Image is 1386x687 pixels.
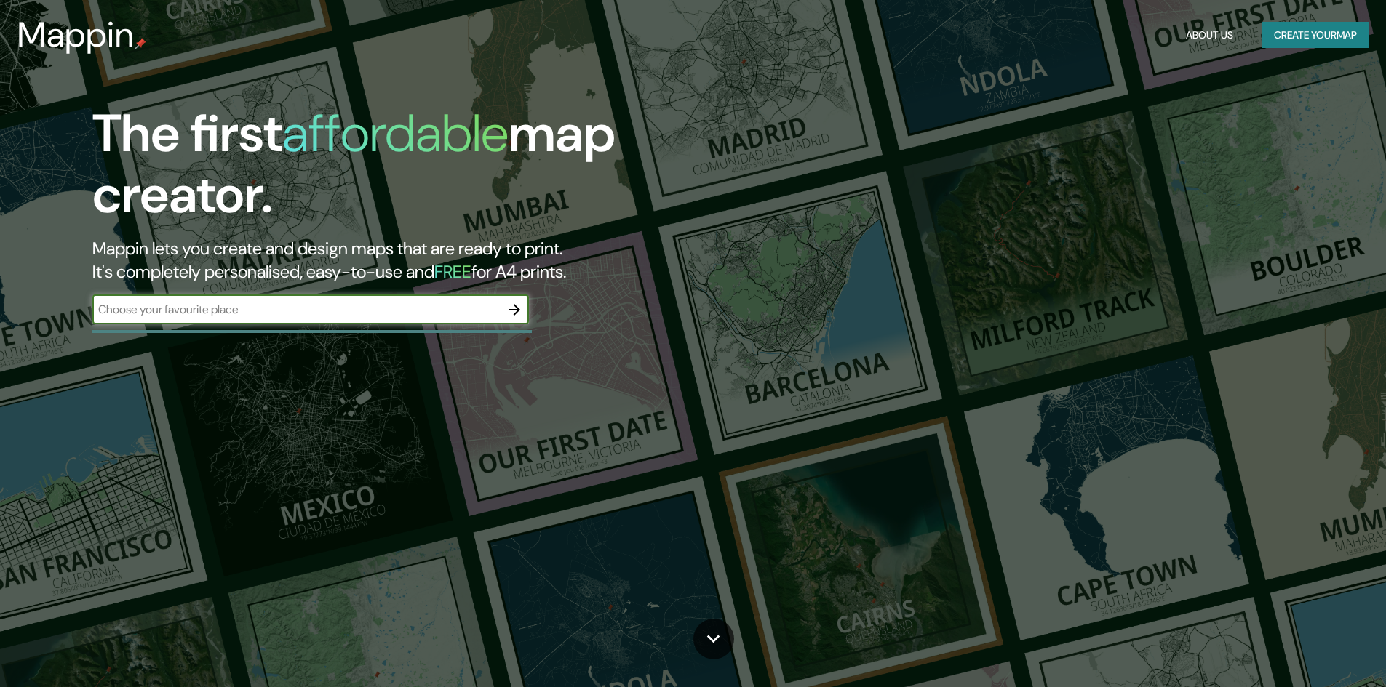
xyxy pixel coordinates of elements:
h1: The first map creator. [92,103,786,237]
h2: Mappin lets you create and design maps that are ready to print. It's completely personalised, eas... [92,237,786,284]
button: About Us [1180,22,1239,49]
h1: affordable [282,100,509,167]
h3: Mappin [17,15,135,55]
input: Choose your favourite place [92,301,500,318]
img: mappin-pin [135,38,146,49]
h5: FREE [434,260,471,283]
button: Create yourmap [1262,22,1369,49]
